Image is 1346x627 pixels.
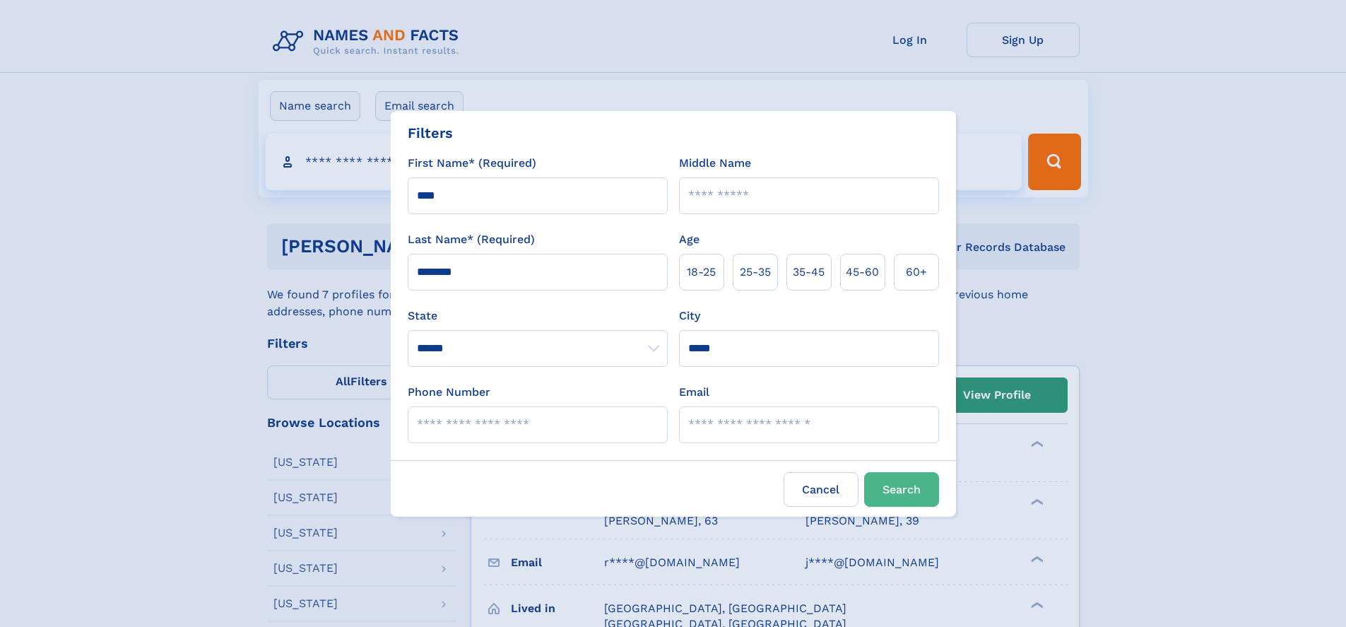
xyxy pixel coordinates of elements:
label: Phone Number [408,384,490,401]
span: 60+ [906,264,927,281]
span: 35‑45 [793,264,825,281]
button: Search [864,472,939,507]
span: 18‑25 [687,264,716,281]
label: First Name* (Required) [408,155,536,172]
label: State [408,307,668,324]
label: Middle Name [679,155,751,172]
label: Email [679,384,709,401]
label: Age [679,231,699,248]
label: Cancel [784,472,858,507]
div: Filters [408,122,453,143]
span: 25‑35 [740,264,771,281]
label: Last Name* (Required) [408,231,535,248]
span: 45‑60 [846,264,879,281]
label: City [679,307,700,324]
